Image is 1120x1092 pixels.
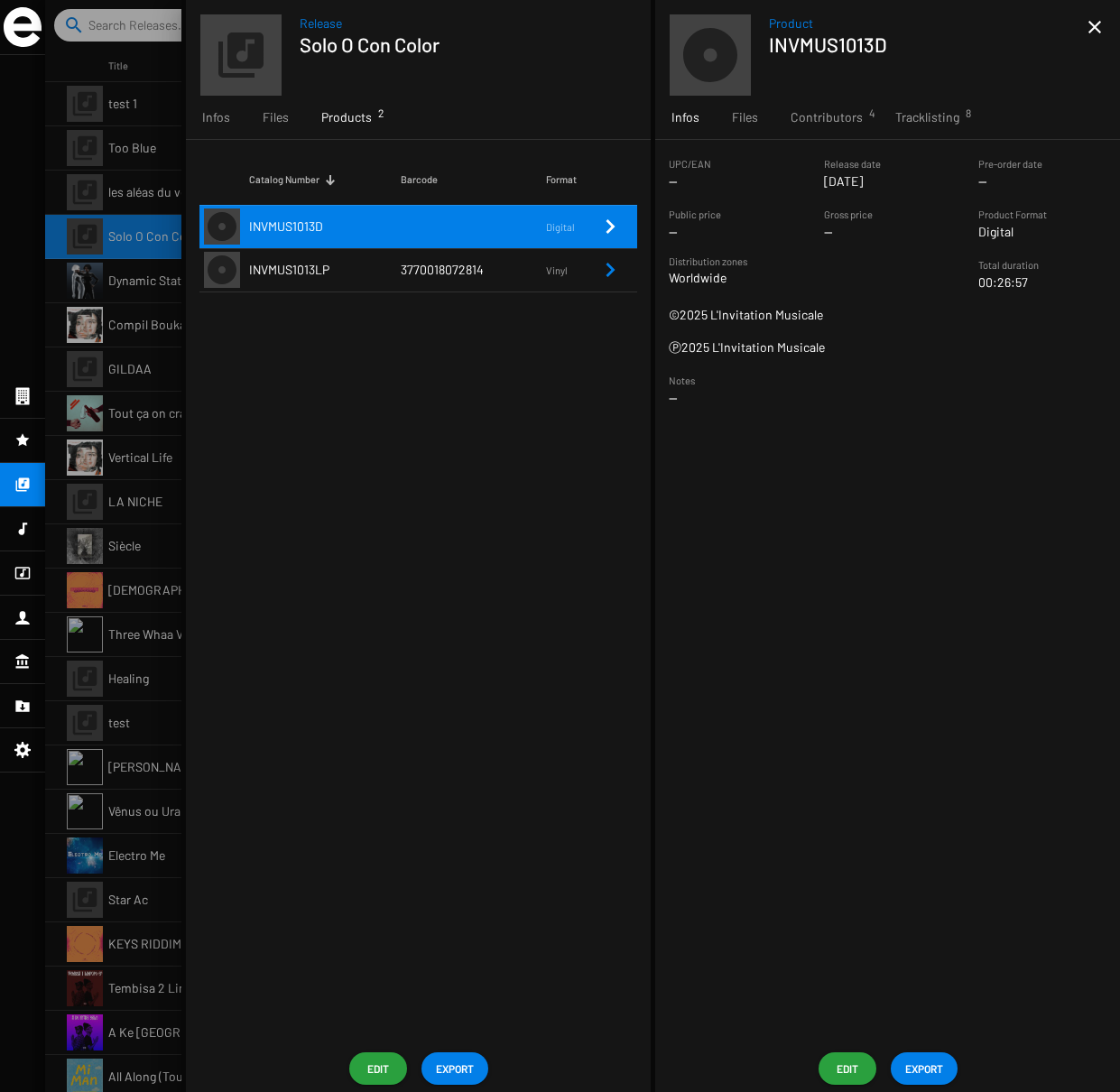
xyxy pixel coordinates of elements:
mat-icon: Remove Reference [599,216,621,237]
span: ©2025 L'Invitation Musicale [669,307,823,322]
span: EXPORT [905,1052,943,1085]
div: Barcode [401,171,546,189]
mat-icon: close [1084,16,1106,38]
small: Notes [669,375,695,386]
span: Release [300,14,618,32]
p: -- [824,223,873,241]
span: Contributors [791,108,863,126]
small: Gross price [824,208,873,220]
p: -- [669,172,711,190]
span: Edit [364,1052,393,1085]
span: Worldwide [669,270,727,285]
p: -- [669,389,1106,407]
span: INVMUS1013D [249,218,323,234]
button: EXPORT [891,1052,958,1085]
div: Format [546,171,577,189]
div: Catalog Number [249,171,401,189]
h1: Solo O Con Color [300,32,604,56]
mat-icon: Remove Reference [599,259,621,281]
span: Files [732,108,758,126]
span: Infos [671,108,699,126]
div: Barcode [401,171,438,189]
button: EXPORT [421,1052,488,1085]
small: UPC/EAN [669,158,711,170]
p: [DATE] [824,172,881,190]
small: Release date [824,158,881,170]
span: Ⓟ2025 L'Invitation Musicale [669,339,825,355]
span: Products [321,108,372,126]
img: grand-sigle.svg [4,7,42,47]
span: Infos [202,108,230,126]
span: INVMUS1013LP [249,262,329,277]
span: Vinyl [546,264,568,276]
p: 00:26:57 [978,273,1106,292]
small: Product Format [978,208,1047,220]
small: Total duration [978,259,1039,271]
span: Edit [833,1052,862,1085]
button: Edit [819,1052,876,1085]
h1: INVMUS1013D [769,32,1073,56]
span: EXPORT [436,1052,474,1085]
p: -- [669,223,721,241]
small: Distribution zones [669,255,951,269]
small: Pre-order date [978,158,1042,170]
div: Format [546,171,599,189]
p: -- [978,172,1042,190]
span: 3770018072814 [401,262,484,277]
button: Edit [349,1052,407,1085]
span: Product [769,14,1088,32]
span: Tracklisting [895,108,959,126]
small: Public price [669,208,721,220]
span: Digital [978,224,1014,239]
span: Digital [546,221,575,233]
div: Catalog Number [249,171,319,189]
span: Files [263,108,289,126]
